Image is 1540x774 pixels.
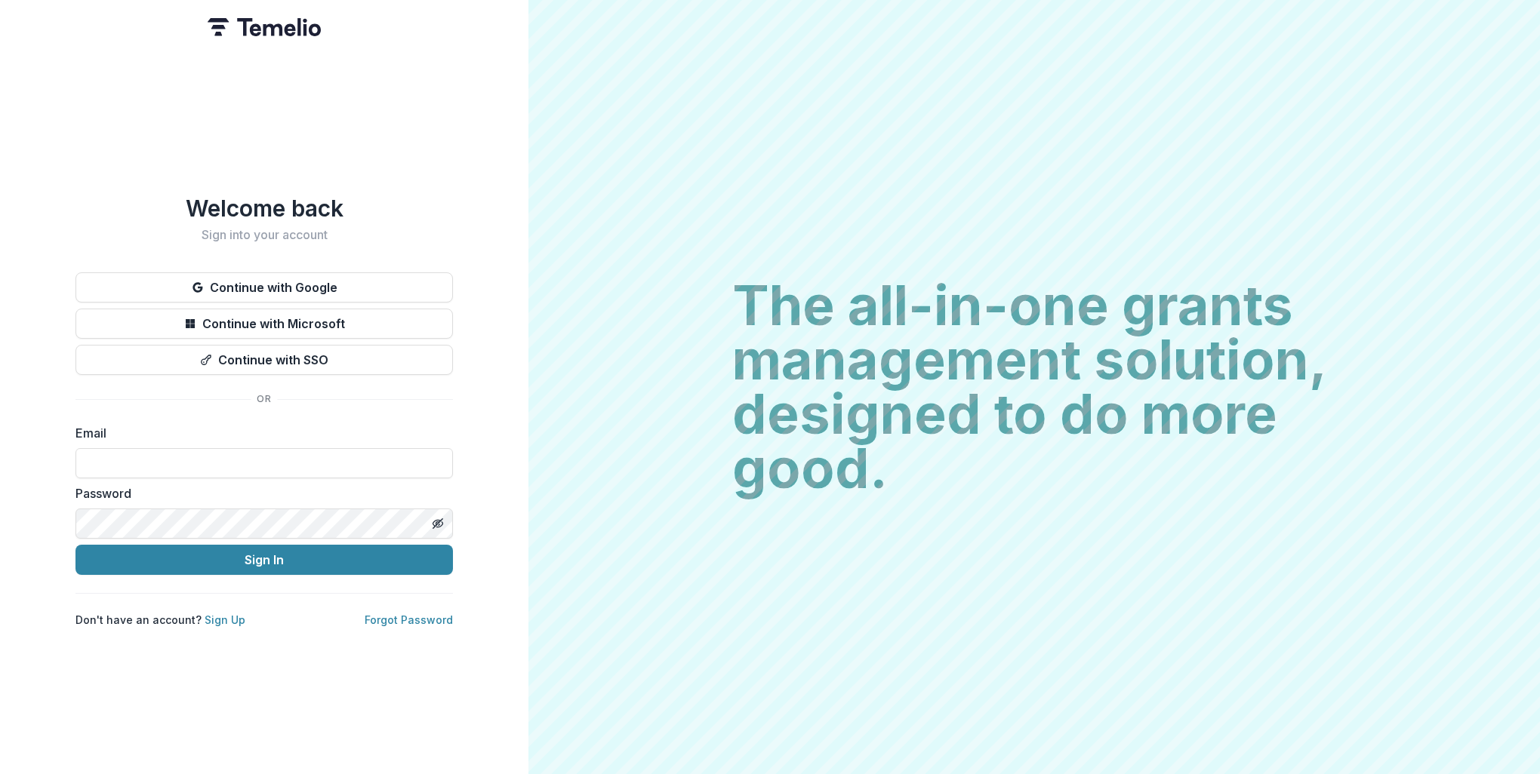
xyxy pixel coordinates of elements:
p: Don't have an account? [75,612,245,628]
button: Toggle password visibility [426,511,450,536]
button: Continue with Microsoft [75,309,453,339]
h2: Sign into your account [75,228,453,242]
button: Continue with Google [75,272,453,303]
h1: Welcome back [75,195,453,222]
label: Email [75,424,444,442]
label: Password [75,484,444,502]
button: Sign In [75,545,453,575]
a: Sign Up [205,613,245,626]
a: Forgot Password [365,613,453,626]
button: Continue with SSO [75,345,453,375]
img: Temelio [208,18,321,36]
